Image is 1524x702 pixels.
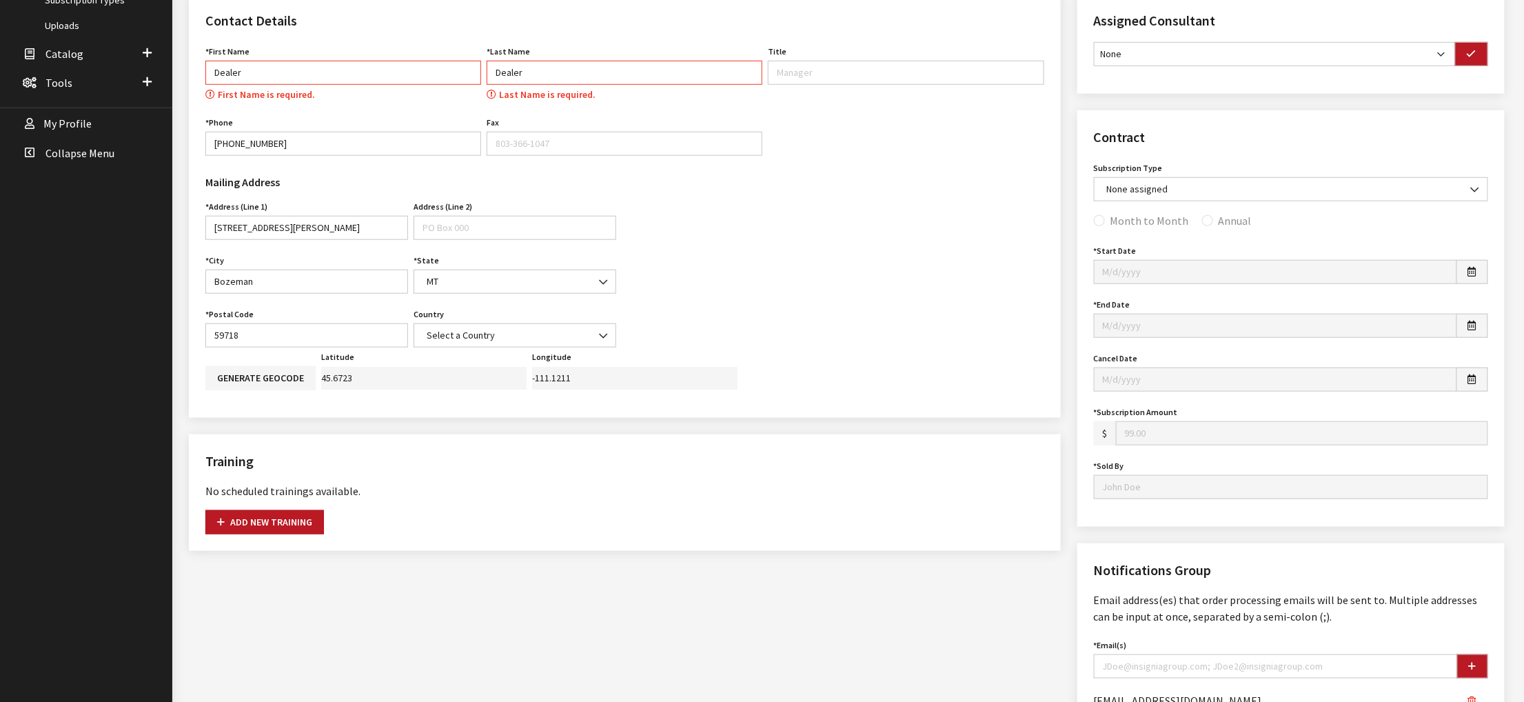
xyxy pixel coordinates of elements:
[487,117,499,129] label: Fax
[1455,42,1488,66] button: Assign selected Consultant
[205,61,481,85] input: John
[205,510,324,534] button: Add new training
[205,254,224,267] label: City
[1110,212,1189,229] label: Month to Month
[43,117,92,131] span: My Profile
[205,10,1044,31] h2: Contact Details
[414,270,616,294] span: MT
[487,61,762,85] input: Doe
[205,174,616,190] h3: Mailing Address
[487,46,530,58] label: Last Name
[1456,368,1488,392] button: Open date picker
[45,146,114,160] span: Collapse Menu
[414,323,616,348] span: Select a Country
[1219,212,1252,229] label: Annual
[1094,177,1488,201] span: None assigned
[1094,10,1488,31] h2: Assigned Consultant
[205,201,267,213] label: Address (Line 1)
[499,88,596,101] span: Last Name is required.
[414,308,444,321] label: Country
[1116,421,1488,445] input: 99.00
[1094,127,1488,148] h2: Contract
[1456,260,1488,284] button: Open date picker
[205,132,481,156] input: 888-579-4458
[1094,421,1117,445] span: $
[414,216,616,240] input: PO Box 000
[1094,162,1163,174] label: Subscription Type
[1094,460,1124,472] label: Sold By
[414,254,439,267] label: State
[1094,245,1137,257] label: Start Date
[1094,639,1127,652] label: Email(s)
[205,366,316,390] button: Generate geocode
[1094,299,1130,311] label: End Date
[205,117,233,129] label: Phone
[1094,475,1488,499] input: John Doe
[768,61,1044,85] input: Manager
[423,274,607,289] span: MT
[1094,560,1488,581] h2: Notifications Group
[205,46,250,58] label: First Name
[487,132,762,156] input: 803-366-1047
[768,46,786,58] label: Title
[321,351,354,363] label: Latitude
[205,308,254,321] label: Postal Code
[1094,654,1458,679] input: JDoe@insigniagroup.com; JDoe2@insigniagroup.com
[45,47,83,61] span: Catalog
[1094,352,1138,365] label: Cancel Date
[205,451,1044,472] h2: Training
[205,216,408,240] input: 153 South Oakland Avenue
[1094,314,1457,338] input: M/d/yyyy
[217,516,312,528] span: Add new training
[1094,592,1488,625] p: Email address(es) that order processing emails will be sent to. Multiple addresses can be input a...
[218,88,315,101] span: First Name is required.
[205,483,1044,499] div: No scheduled trainings available.
[1094,368,1457,392] input: M/d/yyyy
[1457,654,1488,679] button: Add
[205,270,408,294] input: Rock Hill
[1103,182,1479,197] span: None assigned
[532,351,571,363] label: Longitude
[423,328,607,343] span: Select a Country
[414,201,472,213] label: Address (Line 2)
[1094,406,1178,419] label: Subscription Amount
[1456,314,1488,338] button: Open date picker
[45,76,72,90] span: Tools
[1094,260,1457,284] input: M/d/yyyy
[205,323,408,348] input: 29730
